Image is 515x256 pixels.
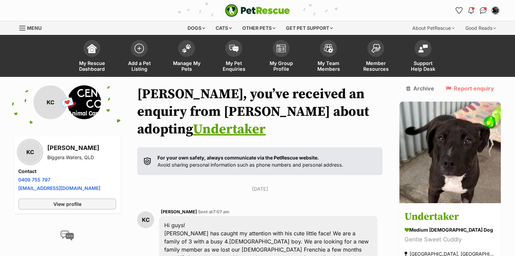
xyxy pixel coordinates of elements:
[466,5,476,16] button: Notifications
[281,21,338,35] div: Get pet support
[19,21,46,34] a: Menu
[313,60,344,72] span: My Team Members
[210,37,257,77] a: My Pet Enquiries
[404,235,496,244] div: Gentle Sweet Cuddly
[418,44,428,52] img: help-desk-icon-fdf02630f3aa405de69fd3d07c3f3aa587a6932b1a1747fa1d2bba05be0121f9.svg
[68,37,116,77] a: My Rescue Dashboard
[198,209,229,214] span: Sent at
[60,95,75,110] span: 💌
[492,7,499,14] img: Deanna Walton profile pic
[67,85,101,119] img: Central Coast Animal Care Facility profile pic
[47,143,99,153] h3: [PERSON_NAME]
[219,60,249,72] span: My Pet Enquiries
[47,154,99,161] div: Biggera Waters, QLD
[183,21,210,35] div: Dogs
[137,85,383,138] h1: [PERSON_NAME], you’ve received an enquiry from [PERSON_NAME] about adopting
[18,140,42,164] div: KC
[404,210,496,225] h3: Undertaker
[87,44,97,53] img: dashboard-icon-eb2f2d2d3e046f16d808141f083e7271f6b2e854fb5c12c21221c1fb7104beca.svg
[211,21,237,35] div: Cats
[276,44,286,52] img: group-profile-icon-3fa3cf56718a62981997c0bc7e787c4b2cf8bcc04b72c1350f741eb67cf2f40e.svg
[461,21,501,35] div: Good Reads
[408,21,459,35] div: About PetRescue
[116,37,163,77] a: Add a Pet Listing
[53,200,81,208] span: View profile
[225,4,290,17] a: PetRescue
[305,37,352,77] a: My Team Members
[406,85,434,91] a: Archive
[257,37,305,77] a: My Group Profile
[453,5,501,16] ul: Account quick links
[134,44,144,53] img: add-pet-listing-icon-0afa8454b4691262ce3f59096e99ab1cd57d4a30225e0717b998d2c9b9846f56.svg
[229,45,239,52] img: pet-enquiries-icon-7e3ad2cf08bfb03b45e93fb7055b45f3efa6380592205ae92323e6603595dc1f.svg
[171,60,202,72] span: Manage My Pets
[408,60,438,72] span: Support Help Desk
[18,185,100,191] a: [EMAIL_ADDRESS][DOMAIN_NAME]
[157,155,319,161] strong: For your own safety, always communicate via the PetRescue website.
[480,7,487,14] img: chat-41dd97257d64d25036548639549fe6c8038ab92f7586957e7f3b1b290dea8141.svg
[193,121,266,138] a: Undertaker
[163,37,210,77] a: Manage My Pets
[361,60,391,72] span: Member Resources
[137,185,383,192] p: [DATE]
[18,168,116,175] h4: Contact
[161,209,197,214] span: [PERSON_NAME]
[18,198,116,210] a: View profile
[137,211,154,228] div: KC
[266,60,296,72] span: My Group Profile
[157,154,343,169] p: Avoid sharing personal information such as phone numbers and personal address.
[468,7,474,14] img: notifications-46538b983faf8c2785f20acdc204bb7945ddae34d4c08c2a6579f10ce5e182be.svg
[33,85,67,119] div: KC
[77,60,107,72] span: My Rescue Dashboard
[27,25,42,31] span: Menu
[453,5,464,16] a: Favourites
[182,44,191,53] img: manage-my-pets-icon-02211641906a0b7f246fdf0571729dbe1e7629f14944591b6c1af311fb30b64b.svg
[490,5,501,16] button: My account
[404,227,496,234] div: medium [DEMOGRAPHIC_DATA] Dog
[238,21,280,35] div: Other pets
[478,5,489,16] a: Conversations
[324,44,333,53] img: team-members-icon-5396bd8760b3fe7c0b43da4ab00e1e3bb1a5d9ba89233759b79545d2d3fc5d0d.svg
[213,209,229,214] span: 7:07 am
[446,85,494,91] a: Report enquiry
[352,37,399,77] a: Member Resources
[124,60,154,72] span: Add a Pet Listing
[399,37,447,77] a: Support Help Desk
[371,44,381,53] img: member-resources-icon-8e73f808a243e03378d46382f2149f9095a855e16c252ad45f914b54edf8863c.svg
[60,231,74,241] img: conversation-icon-4a6f8262b818ee0b60e3300018af0b2d0b884aa5de6e9bcb8d3d4eeb1a70a7c4.svg
[399,102,501,203] img: Undertaker
[225,4,290,17] img: logo-e224e6f780fb5917bec1dbf3a21bbac754714ae5b6737aabdf751b685950b380.svg
[18,177,50,183] a: 0409 755 797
